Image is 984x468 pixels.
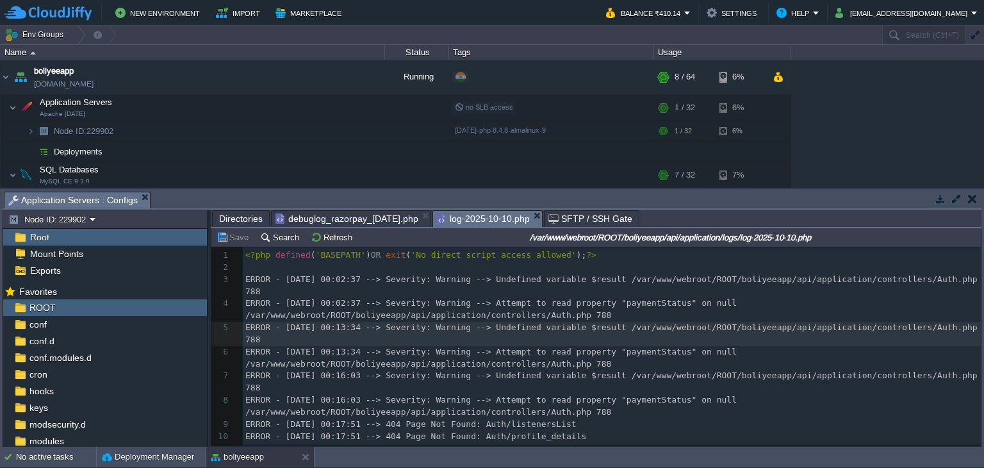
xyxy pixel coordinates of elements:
span: exit [386,250,406,260]
a: modsecurity.d [27,419,88,430]
a: boliyeeapp [34,65,74,78]
div: 8 / 64 [675,60,695,94]
div: 6% [719,121,761,141]
button: Env Groups [4,26,68,44]
img: AMDAwAAAACH5BAEAAAAALAAAAAABAAEAAAICRAEAOw== [17,162,35,188]
div: Running [385,60,449,94]
img: AMDAwAAAACH5BAEAAAAALAAAAAABAAEAAAICRAEAOw== [17,95,35,121]
div: Status [386,45,448,60]
div: 1 / 32 [675,95,695,121]
button: Balance ₹410.14 [606,5,684,21]
span: Node ID: [54,126,86,136]
span: ERROR - [DATE] 00:02:37 --> Severity: Warning --> Undefined variable $result /var/www/webroot/ROO... [245,274,983,296]
div: 7 / 32 [675,162,695,188]
button: Refresh [311,231,356,243]
a: hooks [27,385,56,397]
span: ERROR - [DATE] 00:13:34 --> Severity: Warning --> Undefined variable $result /var/www/webroot/ROO... [245,322,983,344]
a: Deployments [53,146,104,157]
span: 229902 [53,126,115,137]
div: 10 [211,431,231,443]
a: SQL DatabasesMySQL CE 9.3.0 [38,165,101,174]
div: 1 [211,249,231,262]
div: 9 [211,419,231,431]
span: ); [577,250,587,260]
span: OR [371,250,381,260]
div: 6 [211,346,231,358]
a: conf [27,319,49,330]
a: ROOT [27,302,58,313]
button: Import [216,5,264,21]
a: Exports [28,265,63,276]
span: ERROR - [DATE] 00:13:34 --> Severity: Warning --> Attempt to read property "paymentStatus" on nul... [245,347,742,369]
div: 7% [719,162,761,188]
button: Help [776,5,813,21]
a: conf.modules.d [27,352,94,364]
button: [EMAIL_ADDRESS][DOMAIN_NAME] [835,5,971,21]
div: 6% [719,60,761,94]
div: 8 [211,394,231,406]
span: ( [406,250,411,260]
span: ?> [586,250,596,260]
div: Tags [450,45,653,60]
img: AMDAwAAAACH5BAEAAAAALAAAAAABAAEAAAICRAEAOw== [27,121,35,141]
iframe: chat widget [930,417,971,455]
img: AMDAwAAAACH5BAEAAAAALAAAAAABAAEAAAICRAEAOw== [9,95,17,121]
img: AMDAwAAAACH5BAEAAAAALAAAAAABAAEAAAICRAEAOw== [35,142,53,162]
img: AMDAwAAAACH5BAEAAAAALAAAAAABAAEAAAICRAEAOw== [30,51,36,54]
span: ERROR - [DATE] 00:16:03 --> Severity: Warning --> Attempt to read property "paymentStatus" on nul... [245,395,742,417]
a: Favorites [17,287,59,297]
span: log-2025-10-10.php [437,211,530,227]
div: 6% [719,95,761,121]
button: Save [217,231,252,243]
a: [DOMAIN_NAME] [34,78,94,90]
span: [DATE]-php-8.4.8-almalinux-9 [455,126,546,134]
button: Settings [707,5,760,21]
span: Application Servers : Configs [8,192,138,208]
span: SFTP / SSH Gate [548,211,632,226]
button: boliyeeapp [211,451,264,464]
a: cron [27,369,49,380]
img: AMDAwAAAACH5BAEAAAAALAAAAAABAAEAAAICRAEAOw== [12,60,29,94]
div: No active tasks [16,447,96,467]
button: Search [260,231,303,243]
span: Root [28,231,51,243]
span: ( [311,250,316,260]
span: Apache [DATE] [40,110,85,118]
a: Application ServersApache [DATE] [38,97,114,107]
span: ERROR - [DATE] 00:02:37 --> Severity: Warning --> Attempt to read property "paymentStatus" on nul... [245,298,742,320]
li: /var/www/webroot/ROOT/boliyeeapp/api/logs/debuglog_razorpay_2025-10-09.php [271,210,431,226]
div: 11 [211,443,231,455]
a: modules [27,435,66,447]
li: /var/www/webroot/ROOT/boliyeeapp/api/application/logs/log-2025-10-10.php [432,210,543,226]
a: keys [27,402,50,414]
span: Directories [219,211,263,226]
span: ERROR - [DATE] 00:17:51 --> 404 Page Not Found: Auth/listenersList [245,419,577,429]
span: 'No direct script access allowed' [411,250,576,260]
button: Marketplace [275,5,345,21]
span: 'BASEPATH' [316,250,366,260]
button: New Environment [115,5,204,21]
span: ERROR - [DATE] 00:17:51 --> 404 Page Not Found: Auth/profile_details [245,431,586,441]
img: CloudJiffy [4,5,92,21]
div: 2 [211,262,231,274]
a: conf.d [27,335,56,347]
span: ERROR - [DATE] 00:16:03 --> Severity: Warning --> Undefined variable $result /var/www/webroot/ROO... [245,371,983,392]
span: MySQL CE 9.3.0 [40,178,90,185]
button: Deployment Manager [102,451,194,464]
span: debuglog_razorpay_[DATE].php [275,211,418,226]
div: 3 [211,274,231,286]
a: Node ID:229902 [53,126,115,137]
div: Usage [655,45,790,60]
div: 4 [211,297,231,310]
